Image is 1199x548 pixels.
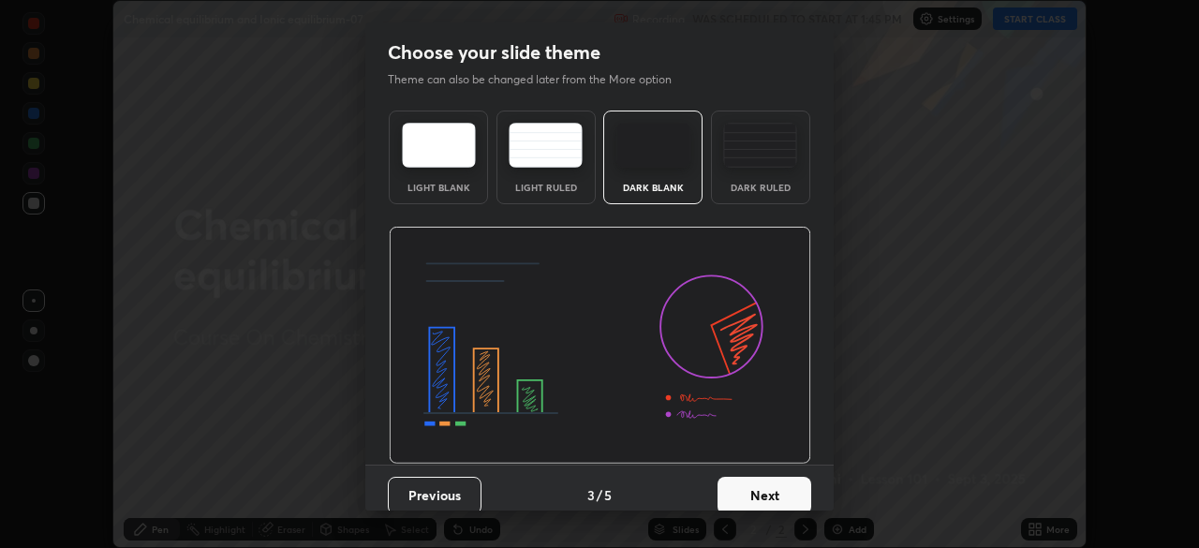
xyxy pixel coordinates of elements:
img: darkTheme.f0cc69e5.svg [616,123,690,168]
h4: / [597,485,602,505]
div: Light Ruled [509,183,584,192]
p: Theme can also be changed later from the More option [388,71,691,88]
img: lightRuledTheme.5fabf969.svg [509,123,583,168]
img: darkThemeBanner.d06ce4a2.svg [389,227,811,465]
div: Dark Ruled [723,183,798,192]
img: darkRuledTheme.de295e13.svg [723,123,797,168]
h4: 5 [604,485,612,505]
div: Dark Blank [615,183,690,192]
button: Next [718,477,811,514]
img: lightTheme.e5ed3b09.svg [402,123,476,168]
h2: Choose your slide theme [388,40,600,65]
div: Light Blank [401,183,476,192]
h4: 3 [587,485,595,505]
button: Previous [388,477,481,514]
